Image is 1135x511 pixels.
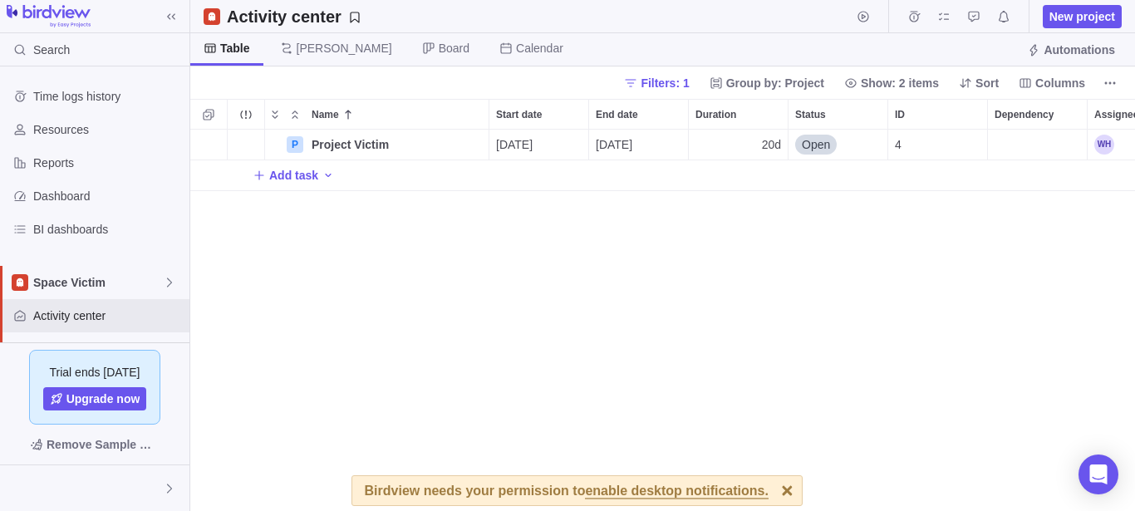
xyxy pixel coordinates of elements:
div: Dependency [988,100,1087,129]
span: [DATE] [496,136,533,153]
span: Space Victim [33,274,163,291]
div: Open [789,130,887,160]
span: Sort [952,71,1005,95]
span: Upgrade now [66,391,140,407]
span: Add task [269,167,318,184]
div: Name [305,100,489,129]
span: Search [33,42,70,58]
span: Board [439,40,469,57]
span: Filters: 1 [641,75,689,91]
img: logo [7,5,91,28]
span: Resources [33,121,183,138]
div: Birdview needs your permission to [365,476,769,505]
span: Trial ends [DATE] [50,364,140,381]
a: Upgrade now [43,387,147,410]
span: Start timer [852,5,875,28]
span: Filters: 1 [617,71,695,95]
div: P [287,136,303,153]
span: Automations [1020,38,1122,61]
span: Add activity [322,164,335,187]
span: Project Victim [312,136,389,153]
div: ID [888,130,988,160]
span: [DATE] [596,136,632,153]
a: My assignments [932,12,956,26]
div: End date [589,130,689,160]
a: Time logs [902,12,926,26]
span: Group by: Project [703,71,831,95]
span: Status [795,106,826,123]
span: Collapse [285,103,305,126]
span: Activity center [33,307,183,324]
div: 4 [888,130,987,160]
span: Sort [975,75,999,91]
span: New project [1049,8,1115,25]
span: Dependency [995,106,1054,123]
span: Selection mode [197,103,220,126]
div: Project Victim [305,130,489,160]
div: White Hat [1094,135,1114,155]
div: Trouble indication [228,130,265,160]
span: Table [220,40,250,57]
span: Name [312,106,339,123]
span: Start date [496,106,542,123]
span: [PERSON_NAME] [297,40,392,57]
span: Automations [1044,42,1115,58]
span: Notifications [992,5,1015,28]
span: ID [895,106,905,123]
span: Columns [1012,71,1092,95]
span: Time logs history [33,88,183,105]
span: Save your current layout and filters as a View [220,5,368,28]
div: Start date [489,100,588,129]
span: Approval requests [962,5,985,28]
span: Calendar [516,40,563,57]
span: Time logs [902,5,926,28]
div: Dependency [988,130,1088,160]
span: 4 [895,136,902,153]
div: Duration [689,130,789,160]
span: Add task [253,164,318,187]
span: New project [1043,5,1122,28]
div: Open Intercom Messenger [1078,454,1118,494]
a: Approval requests [962,12,985,26]
span: 20d [762,136,781,153]
span: Duration [695,106,736,123]
span: Columns [1035,75,1085,91]
div: End date [589,100,688,129]
a: Notifications [992,12,1015,26]
div: Status [789,100,887,129]
div: Name [265,130,489,160]
span: Show: 2 items [838,71,946,95]
span: Show: 2 items [861,75,939,91]
div: ID [888,100,987,129]
div: Status [789,130,888,160]
h2: Activity center [227,5,341,28]
span: Remove Sample Data [47,435,160,454]
span: Open [802,136,830,153]
span: Dashboard [33,188,183,204]
div: grid [190,130,1135,511]
div: Start date [489,130,589,160]
span: Custom forms [33,341,183,357]
span: enable desktop notifications. [585,484,768,499]
span: BI dashboards [33,221,183,238]
div: White Hat [10,479,30,499]
span: Reports [33,155,183,171]
span: Group by: Project [726,75,824,91]
span: End date [596,106,638,123]
span: My assignments [932,5,956,28]
span: Remove Sample Data [13,431,176,458]
span: More actions [1098,71,1122,95]
span: Expand [265,103,285,126]
div: Duration [689,100,788,129]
